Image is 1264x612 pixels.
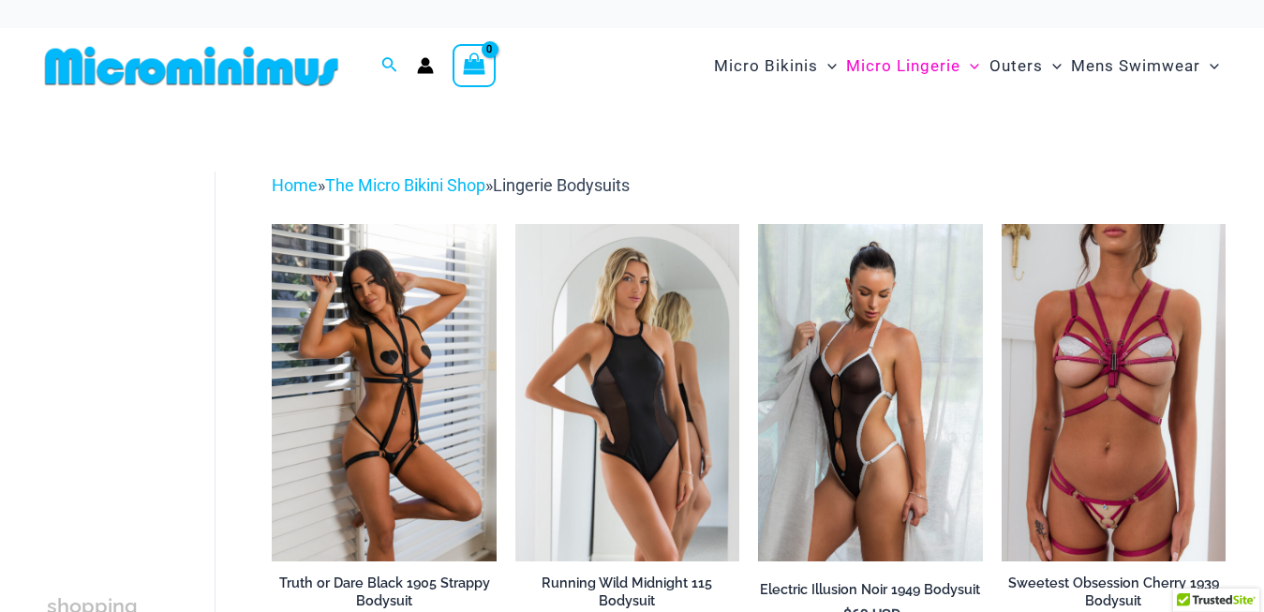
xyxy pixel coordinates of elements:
span: » » [272,175,630,195]
span: Menu Toggle [1200,42,1219,90]
a: Sweetest Obsession Cherry 1129 Bra 6119 Bottom 1939 Bodysuit 09Sweetest Obsession Cherry 1129 Bra... [1002,224,1226,560]
a: Electric Illusion Noir 1949 Bodysuit [758,581,982,605]
a: Micro LingerieMenu ToggleMenu Toggle [841,37,984,95]
img: Sweetest Obsession Cherry 1129 Bra 6119 Bottom 1939 Bodysuit 09 [1002,224,1226,560]
img: Truth or Dare Black 1905 Bodysuit 611 Micro 07 [272,224,496,560]
span: Micro Bikinis [714,42,818,90]
a: Home [272,175,318,195]
span: Menu Toggle [818,42,837,90]
a: Running Wild Midnight 115 Bodysuit 02Running Wild Midnight 115 Bodysuit 12Running Wild Midnight 1... [515,224,739,560]
h2: Electric Illusion Noir 1949 Bodysuit [758,581,982,599]
img: Running Wild Midnight 115 Bodysuit 02 [515,224,739,560]
span: Menu Toggle [1043,42,1062,90]
a: Truth or Dare Black 1905 Bodysuit 611 Micro 07Truth or Dare Black 1905 Bodysuit 611 Micro 05Truth... [272,224,496,560]
span: Lingerie Bodysuits [493,175,630,195]
a: View Shopping Cart, empty [453,44,496,87]
span: Micro Lingerie [846,42,960,90]
a: Micro BikinisMenu ToggleMenu Toggle [709,37,841,95]
img: MM SHOP LOGO FLAT [37,45,346,87]
h2: Sweetest Obsession Cherry 1939 Bodysuit [1002,575,1226,609]
a: Account icon link [417,57,434,74]
a: Search icon link [381,54,398,78]
a: The Micro Bikini Shop [325,175,485,195]
h2: Running Wild Midnight 115 Bodysuit [515,575,739,609]
iframe: TrustedSite Certified [47,157,216,531]
nav: Site Navigation [706,35,1227,97]
span: Outers [989,42,1043,90]
a: Mens SwimwearMenu ToggleMenu Toggle [1066,37,1224,95]
img: Electric Illusion Noir 1949 Bodysuit 03 [758,224,982,560]
span: Menu Toggle [960,42,979,90]
h2: Truth or Dare Black 1905 Strappy Bodysuit [272,575,496,609]
a: OutersMenu ToggleMenu Toggle [985,37,1066,95]
a: Electric Illusion Noir 1949 Bodysuit 03Electric Illusion Noir 1949 Bodysuit 04Electric Illusion N... [758,224,982,560]
span: Mens Swimwear [1071,42,1200,90]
